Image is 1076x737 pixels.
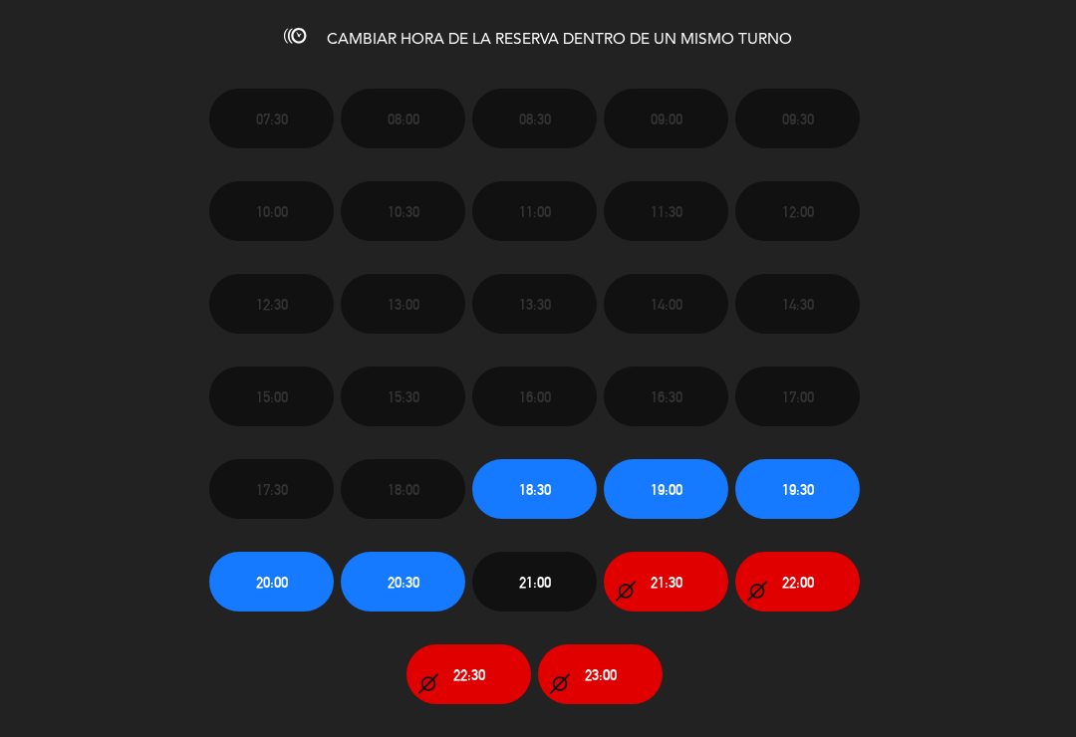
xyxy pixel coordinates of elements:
[388,293,419,316] span: 13:00
[256,571,288,594] span: 20:00
[472,367,597,426] button: 16:00
[406,644,531,704] button: 22:30
[327,32,792,48] span: CAMBIAR HORA DE LA RESERVA DENTRO DE UN MISMO TURNO
[453,663,485,686] span: 22:30
[209,367,334,426] button: 15:00
[604,367,728,426] button: 16:30
[604,181,728,241] button: 11:30
[388,385,419,408] span: 15:30
[472,459,597,519] button: 18:30
[341,181,465,241] button: 10:30
[341,367,465,426] button: 15:30
[472,181,597,241] button: 11:00
[735,552,860,612] button: 22:00
[651,478,682,501] span: 19:00
[651,385,682,408] span: 16:30
[538,644,663,704] button: 23:00
[256,108,288,130] span: 07:30
[735,89,860,148] button: 09:30
[388,108,419,130] span: 08:00
[209,552,334,612] button: 20:00
[782,200,814,223] span: 12:00
[388,478,419,501] span: 18:00
[651,200,682,223] span: 11:30
[472,552,597,612] button: 21:00
[604,459,728,519] button: 19:00
[735,367,860,426] button: 17:00
[519,108,551,130] span: 08:30
[735,274,860,334] button: 14:30
[604,274,728,334] button: 14:00
[735,459,860,519] button: 19:30
[256,385,288,408] span: 15:00
[604,552,728,612] button: 21:30
[209,459,334,519] button: 17:30
[256,478,288,501] span: 17:30
[651,108,682,130] span: 09:00
[472,89,597,148] button: 08:30
[209,274,334,334] button: 12:30
[519,385,551,408] span: 16:00
[782,478,814,501] span: 19:30
[519,571,551,594] span: 21:00
[651,571,682,594] span: 21:30
[782,385,814,408] span: 17:00
[782,571,814,594] span: 22:00
[782,108,814,130] span: 09:30
[782,293,814,316] span: 14:30
[256,293,288,316] span: 12:30
[341,274,465,334] button: 13:00
[388,200,419,223] span: 10:30
[519,478,551,501] span: 18:30
[519,293,551,316] span: 13:30
[341,89,465,148] button: 08:00
[256,200,288,223] span: 10:00
[735,181,860,241] button: 12:00
[388,571,419,594] span: 20:30
[341,552,465,612] button: 20:30
[341,459,465,519] button: 18:00
[519,200,551,223] span: 11:00
[651,293,682,316] span: 14:00
[209,89,334,148] button: 07:30
[209,181,334,241] button: 10:00
[472,274,597,334] button: 13:30
[604,89,728,148] button: 09:00
[585,663,617,686] span: 23:00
